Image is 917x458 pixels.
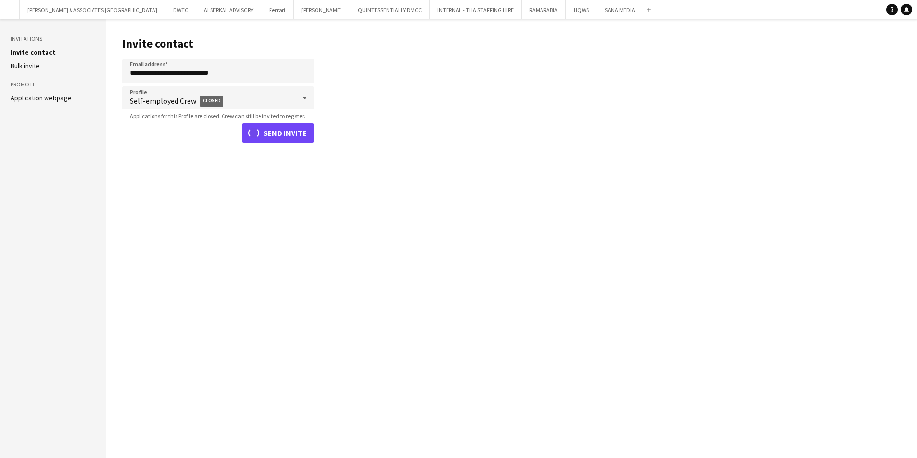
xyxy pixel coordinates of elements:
a: Application webpage [11,94,71,102]
button: [PERSON_NAME] & ASSOCIATES [GEOGRAPHIC_DATA] [20,0,165,19]
a: Bulk invite [11,61,40,70]
button: RAMARABIA [522,0,566,19]
span: Applications for this Profile are closed. Crew can still be invited to register. [122,112,313,120]
button: DWTC [165,0,196,19]
a: Invite contact [11,48,56,57]
button: ALSERKAL ADVISORY [196,0,261,19]
span: Closed [200,96,223,107]
h3: Invitations [11,35,95,43]
h3: Promote [11,80,95,89]
button: Ferrari [261,0,294,19]
h1: Invite contact [122,36,314,51]
button: INTERNAL - THA STAFFING HIRE [430,0,522,19]
button: SANA MEDIA [597,0,643,19]
span: Self-employed Crew [130,90,295,112]
button: QUINTESSENTIALLY DMCC [350,0,430,19]
button: HQWS [566,0,597,19]
button: Send invite [242,123,314,143]
button: [PERSON_NAME] [294,0,350,19]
